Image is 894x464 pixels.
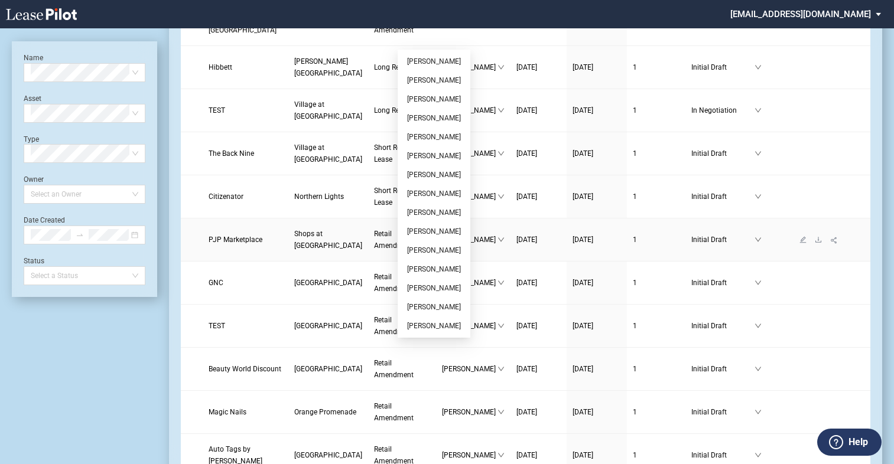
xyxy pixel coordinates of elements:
span: Retail Amendment [374,402,414,422]
a: [DATE] [573,363,621,375]
span: down [755,193,762,200]
span: [DATE] [516,63,537,71]
span: [DATE] [516,279,537,287]
span: Initial Draft [691,320,755,332]
span: down [755,322,762,329]
span: TEST [209,106,225,115]
span: down [498,150,505,157]
a: Northern Lights [294,191,362,202]
a: [PERSON_NAME] [407,322,461,330]
a: [PERSON_NAME] [407,171,461,179]
span: 1 [633,236,637,244]
a: [DATE] [573,320,621,332]
a: [DATE] [516,191,561,202]
label: Asset [24,94,41,103]
span: 1 [633,451,637,459]
span: Initial Draft [691,61,755,73]
a: [DATE] [573,61,621,73]
a: 1 [633,277,680,289]
a: Retail Amendment [374,314,430,338]
label: Name [24,54,43,62]
a: [DATE] [573,277,621,289]
a: 1 [633,320,680,332]
span: down [498,365,505,372]
span: [PERSON_NAME] [442,406,498,418]
a: 1 [633,148,680,159]
a: Short Retail Lease [374,185,430,208]
a: Short Retail Lease [374,142,430,165]
a: TEST [209,320,282,332]
a: [PERSON_NAME] [407,95,461,103]
a: [DATE] [516,234,561,246]
span: Retail Amendment [374,273,414,293]
a: [PERSON_NAME] [407,76,461,84]
a: [DATE] [573,449,621,461]
a: 1 [633,61,680,73]
span: TEST [209,322,225,330]
span: Short Retail Lease [374,187,411,207]
span: Beauty World Discount [209,365,281,373]
span: Retail Amendment [374,316,414,336]
span: swap-right [76,231,84,239]
span: GNC [209,279,223,287]
span: down [498,193,505,200]
span: 1 [633,279,637,287]
span: to [76,231,84,239]
span: Initial Draft [691,406,755,418]
span: [DATE] [573,408,593,416]
span: 1 [633,408,637,416]
a: Retail Amendment [374,228,430,251]
span: Citizenator [209,192,243,201]
span: down [755,279,762,286]
a: Village at [GEOGRAPHIC_DATA] [294,142,362,165]
span: down [498,64,505,71]
span: Magic Nails [209,408,246,416]
span: down [498,279,505,286]
a: [DATE] [573,234,621,246]
a: Retail Amendment [374,271,430,295]
a: [GEOGRAPHIC_DATA] [294,363,362,375]
a: GNC [209,277,282,289]
span: [DATE] [573,451,593,459]
a: [DATE] [573,406,621,418]
label: Owner [24,175,44,184]
a: PJP Marketplace [209,234,282,246]
a: [PERSON_NAME] [407,208,461,217]
a: [PERSON_NAME] [407,133,461,141]
a: The Back Nine [209,148,282,159]
span: down [755,452,762,459]
span: [PERSON_NAME] [442,363,498,375]
span: Northern Lights [294,192,344,201]
span: 1 [633,365,637,373]
a: 1 [633,449,680,461]
a: 1 [633,406,680,418]
span: Long Retail Lease [374,106,430,115]
span: [DATE] [516,408,537,416]
a: Long Retail Lease [374,61,430,73]
span: down [498,409,505,416]
span: down [498,322,505,329]
span: edit [799,236,807,243]
span: Initial Draft [691,363,755,375]
span: down [755,365,762,372]
a: [DATE] [516,363,561,375]
a: [DATE] [573,104,621,116]
a: Hibbett [209,61,282,73]
span: Initial Draft [691,277,755,289]
a: [PERSON_NAME] [407,114,461,122]
span: [DATE] [516,365,537,373]
span: Tower Shopping Center [294,365,362,373]
span: 1 [633,106,637,115]
a: edit [795,236,811,244]
span: 1 [633,322,637,330]
a: [PERSON_NAME] [407,265,461,273]
a: [DATE] [516,148,561,159]
a: [DATE] [573,191,621,202]
span: Initial Draft [691,234,755,246]
a: [PERSON_NAME] [407,189,461,198]
span: Shops at Aramingo [294,230,362,250]
a: 1 [633,234,680,246]
a: [PERSON_NAME] [407,57,461,66]
label: Date Created [24,216,65,224]
span: [DATE] [573,365,593,373]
